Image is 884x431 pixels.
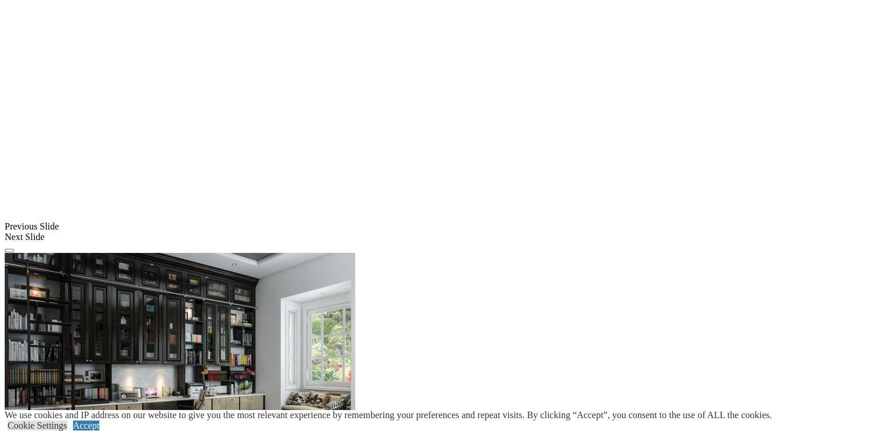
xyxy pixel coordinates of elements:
div: We use cookies and IP address on our website to give you the most relevant experience by remember... [5,410,772,420]
div: Next Slide [5,232,879,242]
div: Previous Slide [5,221,879,232]
a: Accept [73,420,99,430]
a: Cookie Settings [8,420,67,430]
button: Click here to pause slide show [5,249,14,252]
